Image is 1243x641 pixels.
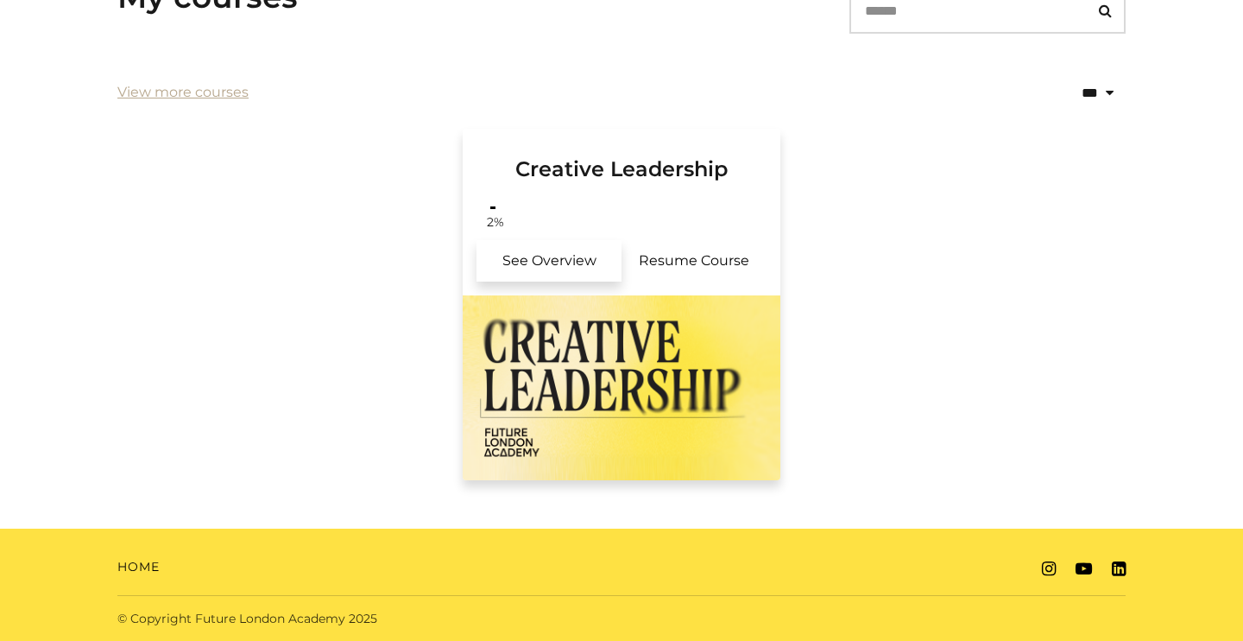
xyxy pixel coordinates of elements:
select: status [1006,71,1126,115]
a: Creative Leadership: See Overview [476,240,621,282]
a: Creative Leadership [463,129,780,203]
a: Creative Leadership: Resume Course [621,240,767,282]
a: Home [117,558,160,576]
h3: Creative Leadership [483,129,760,182]
a: View more courses [117,82,249,103]
span: 2% [475,213,516,232]
div: © Copyright Future London Academy 2025 [104,610,621,628]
